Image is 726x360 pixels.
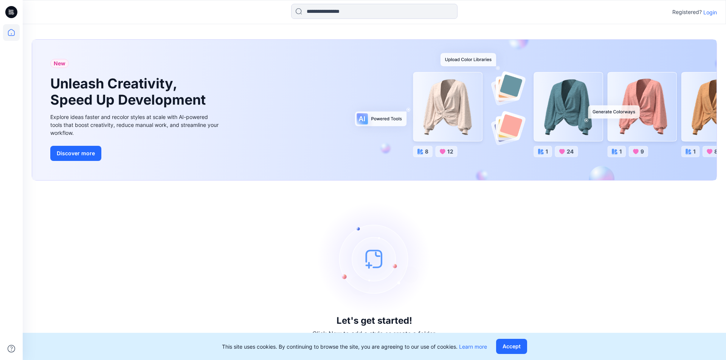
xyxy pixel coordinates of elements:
h1: Unleash Creativity, Speed Up Development [50,76,209,108]
p: This site uses cookies. By continuing to browse the site, you are agreeing to our use of cookies. [222,343,487,351]
p: Click New to add a style or create a folder. [312,329,436,338]
a: Learn more [459,343,487,350]
button: Accept [496,339,527,354]
p: Login [703,8,717,16]
img: empty-state-image.svg [318,202,431,315]
button: Discover more [50,146,101,161]
a: Discover more [50,146,220,161]
p: Registered? [672,8,702,17]
h3: Let's get started! [337,315,412,326]
div: Explore ideas faster and recolor styles at scale with AI-powered tools that boost creativity, red... [50,113,220,137]
span: New [54,59,65,68]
